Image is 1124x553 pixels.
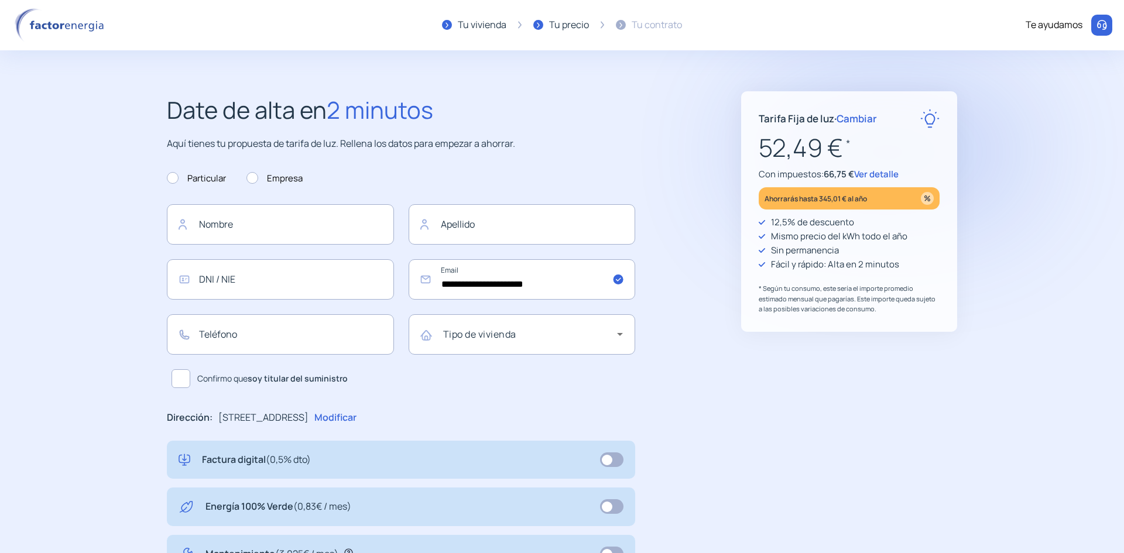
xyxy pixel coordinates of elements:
[759,128,940,167] p: 52,49 €
[205,499,351,514] p: Energía 100% Verde
[167,171,226,186] label: Particular
[12,8,111,42] img: logo factor
[179,499,194,514] img: energy-green.svg
[771,229,907,243] p: Mismo precio del kWh todo el año
[167,136,635,152] p: Aquí tienes tu propuesta de tarifa de luz. Rellena los datos para empezar a ahorrar.
[246,171,303,186] label: Empresa
[759,167,940,181] p: Con impuestos:
[921,192,934,205] img: percentage_icon.svg
[248,373,348,384] b: soy titular del suministro
[759,111,877,126] p: Tarifa Fija de luz ·
[759,283,940,314] p: * Según tu consumo, este sería el importe promedio estimado mensual que pagarías. Este importe qu...
[458,18,506,33] div: Tu vivienda
[824,168,854,180] span: 66,75 €
[854,168,899,180] span: Ver detalle
[1026,18,1082,33] div: Te ayudamos
[1096,19,1108,31] img: llamar
[632,18,682,33] div: Tu contrato
[549,18,589,33] div: Tu precio
[218,410,309,425] p: [STREET_ADDRESS]
[327,94,433,126] span: 2 minutos
[837,112,877,125] span: Cambiar
[443,328,516,341] mat-label: Tipo de vivienda
[771,243,839,257] p: Sin permanencia
[167,91,635,129] h2: Date de alta en
[167,410,213,425] p: Dirección:
[771,257,899,272] p: Fácil y rápido: Alta en 2 minutos
[266,453,311,466] span: (0,5% dto)
[179,452,190,468] img: digital-invoice.svg
[314,410,357,425] p: Modificar
[202,452,311,468] p: Factura digital
[920,109,940,128] img: rate-E.svg
[771,215,854,229] p: 12,5% de descuento
[197,372,348,385] span: Confirmo que
[765,192,867,205] p: Ahorrarás hasta 345,01 € al año
[293,500,351,513] span: (0,83€ / mes)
